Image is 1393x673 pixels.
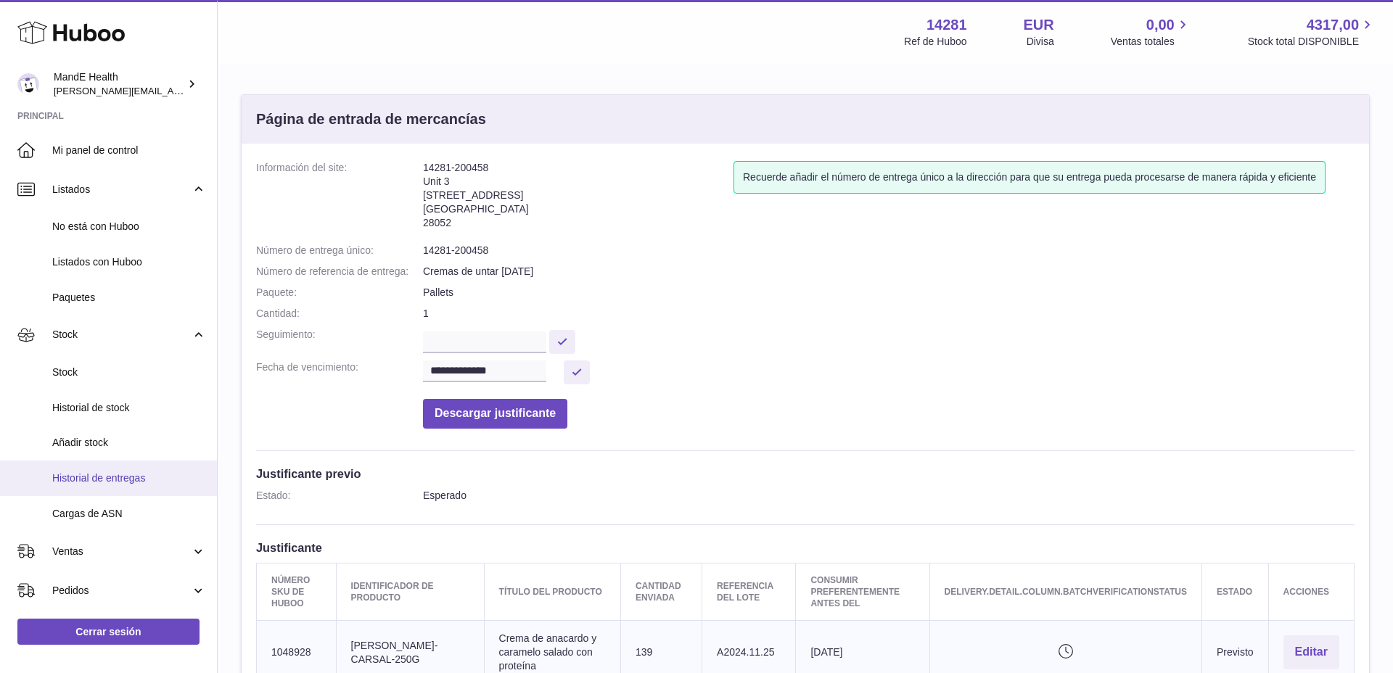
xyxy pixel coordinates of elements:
th: Identificador de producto [336,563,484,621]
a: 0,00 Ventas totales [1111,15,1191,49]
img: luis.mendieta@mandehealth.com [17,73,39,95]
dt: Información del site: [256,161,423,236]
h3: Página de entrada de mercancías [256,110,486,129]
span: Stock [52,366,206,379]
span: 4317,00 [1307,15,1359,35]
span: Listados con Huboo [52,255,206,269]
span: Stock total DISPONIBLE [1248,35,1376,49]
th: Número SKU de Huboo [257,563,337,621]
th: Consumir preferentemente antes del [796,563,929,621]
th: Cantidad enviada [620,563,702,621]
span: Ventas totales [1111,35,1191,49]
div: Recuerde añadir el número de entrega único a la dirección para que su entrega pueda procesarse de... [734,161,1326,194]
dt: Número de referencia de entrega: [256,265,423,278]
span: Cargas de ASN [52,507,206,521]
span: Pedidos [52,584,191,598]
dt: Seguimiento: [256,328,423,353]
address: 14281-200458 Unit 3 [STREET_ADDRESS] [GEOGRAPHIC_DATA] 28052 [423,161,734,236]
strong: EUR [1024,15,1054,35]
th: delivery.detail.column.batchVerificationStatus [929,563,1201,621]
dt: Número de entrega único: [256,244,423,257]
dd: 14281-200458 [423,244,1355,257]
span: Stock [52,328,191,342]
th: Estado [1202,563,1269,621]
button: Editar [1283,635,1339,669]
th: Referencia del lote [702,563,796,621]
h3: Justificante [256,540,1355,556]
span: Paquetes [52,291,206,305]
dd: Pallets [423,286,1355,300]
h3: Justificante previo [256,466,1355,482]
strong: 14281 [926,15,967,35]
span: No está con Huboo [52,220,206,234]
dt: Paquete: [256,286,423,300]
th: Acciones [1268,563,1354,621]
span: Mi panel de control [52,144,206,157]
dd: Esperado [423,489,1355,503]
dd: 1 [423,307,1355,321]
span: 0,00 [1146,15,1175,35]
span: [PERSON_NAME][EMAIL_ADDRESS][PERSON_NAME][DOMAIN_NAME] [54,85,369,96]
span: Ventas [52,545,191,558]
a: 4317,00 Stock total DISPONIBLE [1248,15,1376,49]
span: Historial de stock [52,401,206,415]
dd: Cremas de untar [DATE] [423,265,1355,278]
div: Divisa [1027,35,1054,49]
div: Ref de Huboo [904,35,966,49]
dt: Fecha de vencimiento: [256,360,423,384]
div: MandE Health [54,70,184,98]
span: Añadir stock [52,436,206,450]
dt: Cantidad: [256,307,423,321]
a: Cerrar sesión [17,619,200,645]
button: Descargar justificante [423,399,567,429]
span: Historial de entregas [52,471,206,485]
th: Título del producto [484,563,620,621]
dt: Estado: [256,489,423,503]
span: Listados [52,183,191,197]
